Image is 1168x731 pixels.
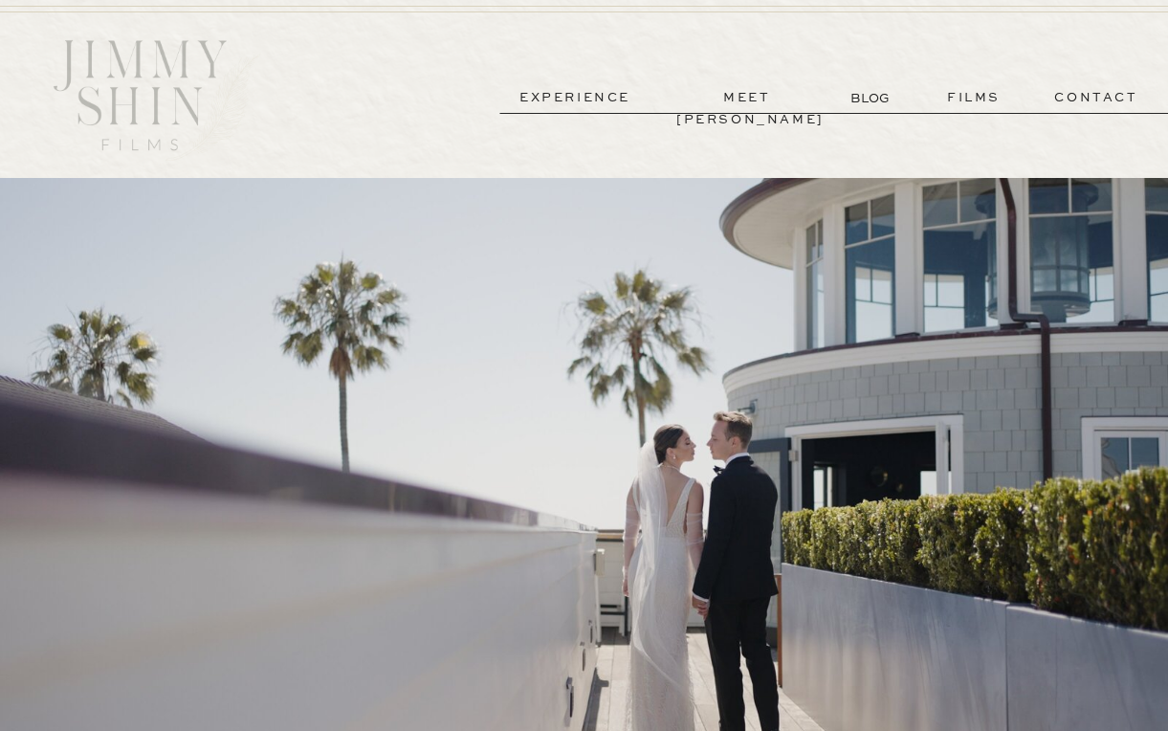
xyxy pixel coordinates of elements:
[504,87,646,109] a: experience
[927,87,1021,109] a: films
[850,88,893,108] a: BLOG
[1027,87,1165,109] a: contact
[676,87,818,109] a: meet [PERSON_NAME]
